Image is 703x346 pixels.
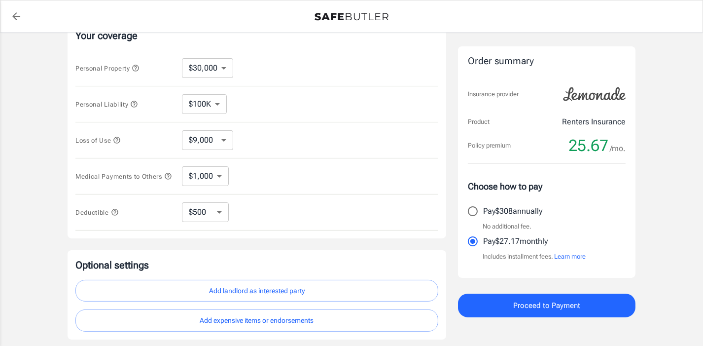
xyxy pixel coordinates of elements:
p: Includes installment fees. [483,252,586,262]
p: Your coverage [75,29,438,42]
button: Deductible [75,206,119,218]
button: Loss of Use [75,134,121,146]
span: Personal Liability [75,101,138,108]
span: /mo. [610,142,626,155]
span: 25.67 [568,136,608,155]
p: Insurance provider [468,89,519,99]
button: Proceed to Payment [458,294,635,317]
span: Medical Payments to Others [75,173,172,180]
button: Personal Property [75,62,140,74]
p: Choose how to pay [468,180,626,193]
span: Proceed to Payment [513,299,580,312]
p: No additional fee. [483,222,531,231]
p: Pay $27.17 monthly [483,235,548,247]
p: Policy premium [468,141,511,151]
p: Renters Insurance [562,116,626,128]
button: Learn more [554,252,586,262]
p: Pay $308 annually [483,205,542,217]
div: Order summary [468,54,626,69]
span: Loss of Use [75,137,121,144]
img: Lemonade [558,80,632,108]
span: Personal Property [75,65,140,72]
span: Deductible [75,209,119,216]
button: Add expensive items or endorsements [75,309,438,332]
p: Product [468,117,490,127]
p: Optional settings [75,258,438,272]
button: Add landlord as interested party [75,280,438,302]
button: Medical Payments to Others [75,170,172,182]
a: back to quotes [6,6,26,26]
button: Personal Liability [75,98,138,110]
img: Back to quotes [315,13,388,21]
